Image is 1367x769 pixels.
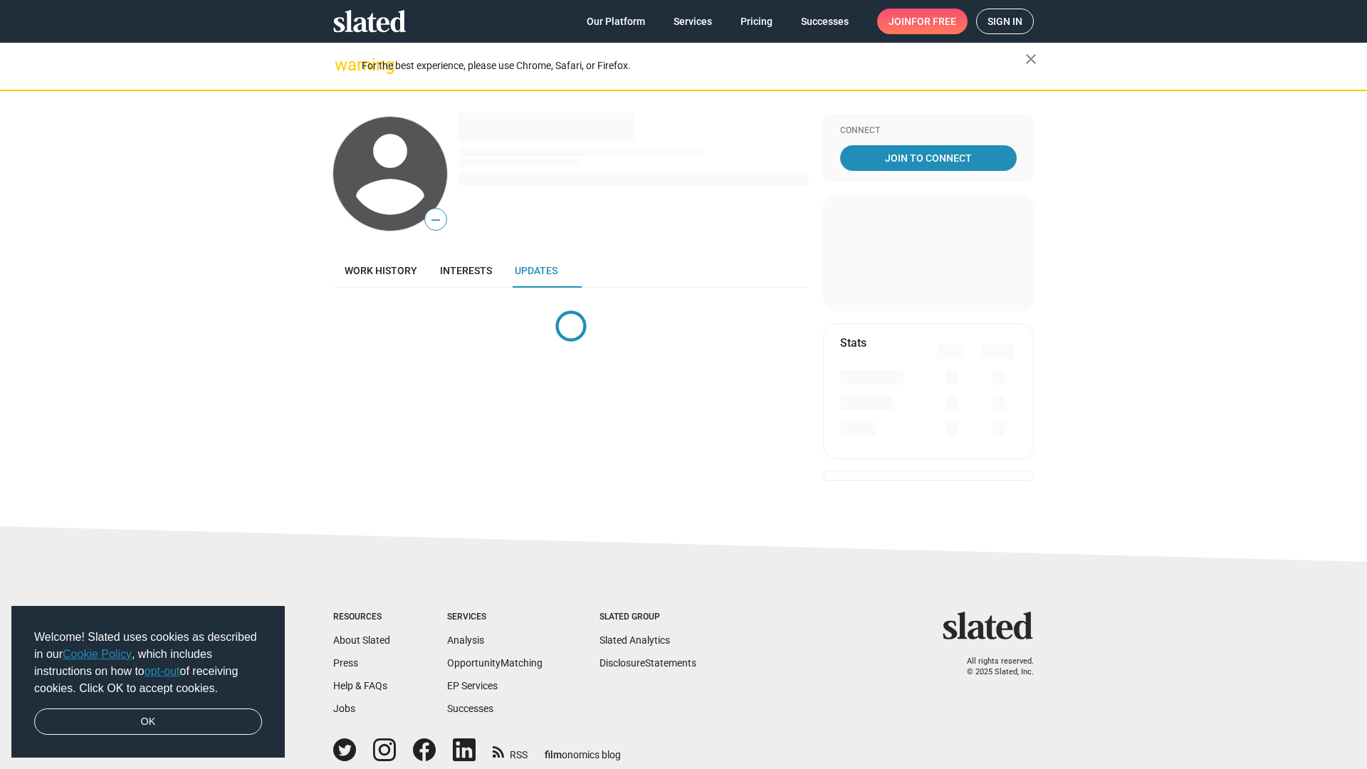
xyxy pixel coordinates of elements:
a: Press [333,657,358,669]
div: For the best experience, please use Chrome, Safari, or Firefox. [362,56,1025,75]
a: Help & FAQs [333,680,387,691]
span: Pricing [740,9,772,34]
a: Successes [447,703,493,714]
span: film [545,749,562,760]
a: Updates [503,253,569,288]
span: Updates [515,265,557,276]
mat-icon: warning [335,56,352,73]
a: dismiss cookie message [34,708,262,736]
a: Sign in [976,9,1034,34]
a: Analysis [447,634,484,646]
a: RSS [493,740,528,762]
p: All rights reserved. © 2025 Slated, Inc. [952,656,1034,677]
a: Work history [333,253,429,288]
a: Join To Connect [840,145,1017,171]
span: Successes [801,9,849,34]
a: Services [662,9,723,34]
span: Welcome! Slated uses cookies as described in our , which includes instructions on how to of recei... [34,629,262,697]
mat-card-title: Stats [840,335,866,350]
span: Sign in [988,9,1022,33]
a: Jobs [333,703,355,714]
a: About Slated [333,634,390,646]
span: Services [674,9,712,34]
a: filmonomics blog [545,737,621,762]
div: Resources [333,612,390,623]
span: Join To Connect [843,145,1014,171]
a: OpportunityMatching [447,657,543,669]
span: for free [911,9,956,34]
div: Slated Group [599,612,696,623]
a: Cookie Policy [63,648,132,660]
a: EP Services [447,680,498,691]
a: Pricing [729,9,784,34]
div: Connect [840,125,1017,137]
div: Services [447,612,543,623]
span: Interests [440,265,492,276]
div: cookieconsent [11,606,285,758]
a: Interests [429,253,503,288]
mat-icon: close [1022,51,1039,68]
a: DisclosureStatements [599,657,696,669]
a: Our Platform [575,9,656,34]
a: opt-out [145,665,180,677]
a: Successes [790,9,860,34]
span: — [425,211,446,229]
span: Join [889,9,956,34]
span: Our Platform [587,9,645,34]
a: Joinfor free [877,9,968,34]
span: Work history [345,265,417,276]
a: Slated Analytics [599,634,670,646]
